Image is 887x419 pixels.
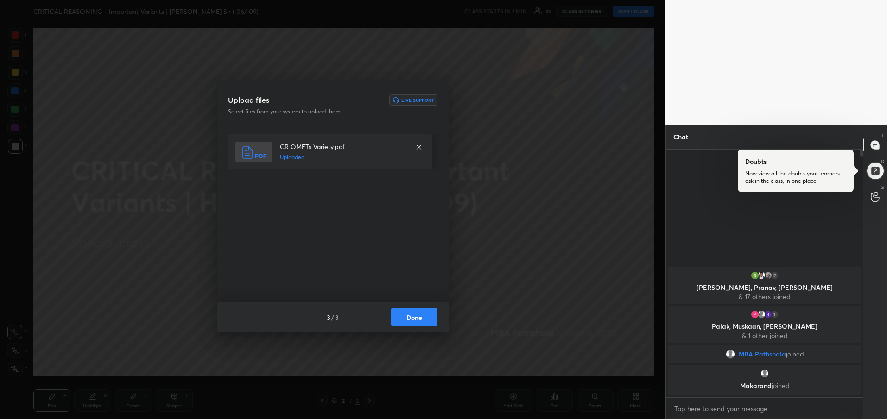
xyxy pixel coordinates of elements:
p: [PERSON_NAME], Pranav, [PERSON_NAME] [674,284,855,291]
h4: 3 [335,313,339,322]
h6: Live Support [401,98,434,102]
p: Chat [666,125,696,149]
p: Palak, Muskaan, [PERSON_NAME] [674,323,855,330]
img: default.png [725,350,735,359]
div: 1 [770,310,779,319]
p: G [881,184,884,191]
img: thumbnail.jpg [757,271,766,280]
p: D [881,158,884,165]
span: joined [786,350,804,358]
div: grid [666,265,863,397]
img: thumbnail.jpg [750,271,760,280]
p: & 17 others joined [674,293,855,300]
button: Done [391,308,437,326]
div: 17 [770,271,779,280]
span: MBA Pathshala [738,350,786,358]
img: thumbnail.jpg [763,271,773,280]
img: default.png [757,310,766,319]
p: & 1 other joined [674,332,855,339]
p: Makarand [674,382,855,389]
img: default.png [760,369,769,378]
img: thumbnail.jpg [763,310,773,319]
h4: CR OMETs Variety.pdf [280,142,406,151]
img: thumbnail.jpg [750,310,760,319]
p: Select files from your system to upload them [228,107,378,116]
h3: Upload files [228,94,269,106]
h4: 3 [327,313,330,322]
p: T [881,132,884,139]
span: joined [771,381,789,390]
h5: Uploaded [280,153,406,162]
h4: / [331,313,334,322]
